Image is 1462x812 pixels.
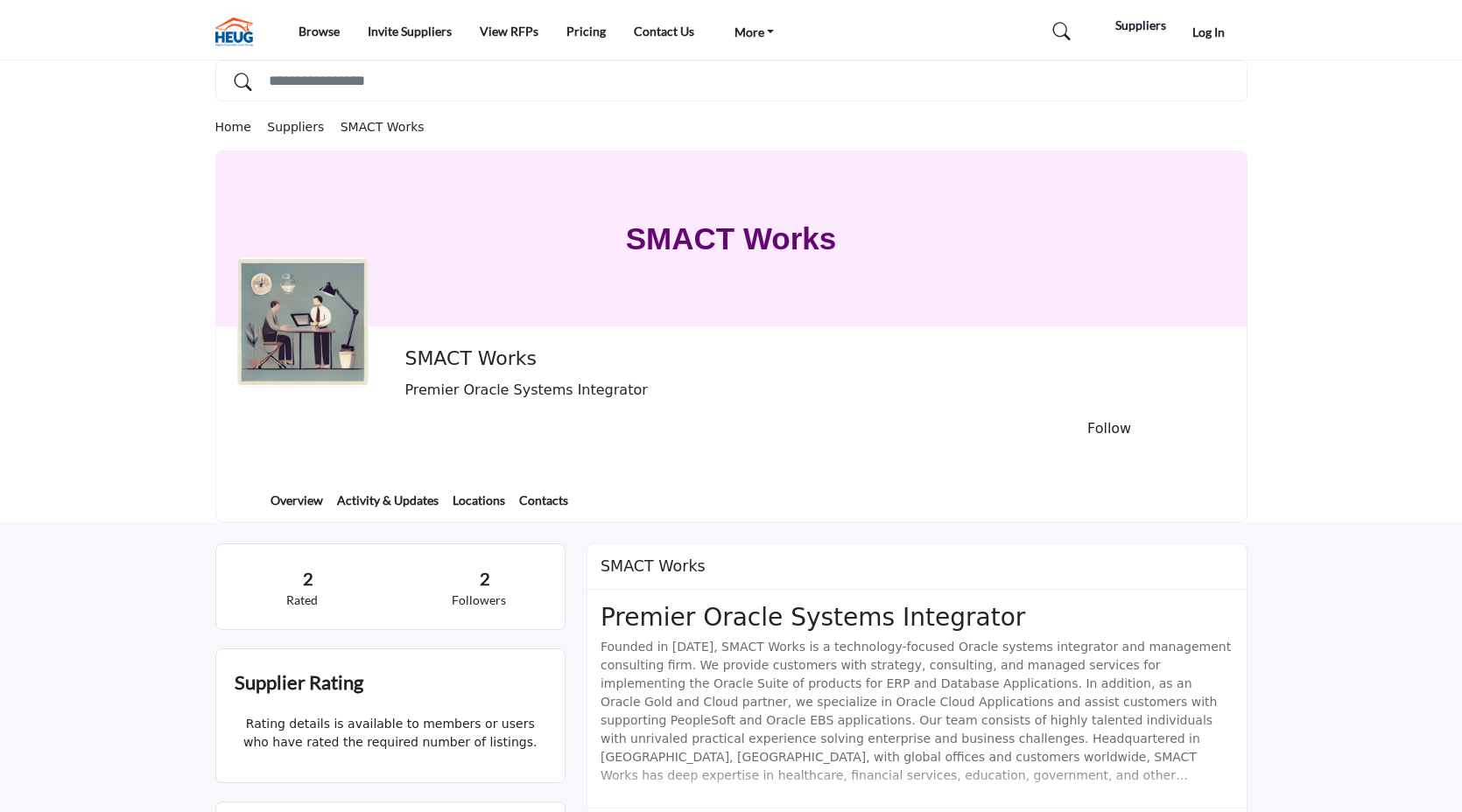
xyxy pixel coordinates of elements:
[1192,24,1225,39] span: Log In
[237,591,367,609] p: Rated
[270,491,324,521] a: Overview
[404,347,886,370] h2: SMACT Works
[404,380,965,401] span: Premier Oracle Systems Integrator
[215,120,268,134] a: Home
[601,557,706,576] h2: SMACT Works
[336,491,439,521] a: Activity & Updates
[1170,17,1248,49] button: Log In
[1023,409,1196,448] button: Follow
[1205,422,1226,436] button: More details
[215,17,262,46] img: site Logo
[215,60,1248,101] input: Search Solutions
[303,565,313,591] span: 2
[1090,15,1166,36] div: Suppliers
[518,491,569,521] a: Contacts
[341,120,425,134] a: SMACT Works
[414,591,544,609] p: Followers
[994,422,1015,436] button: Like
[601,603,1234,633] h2: Premier Oracle Systems Integrator
[235,715,546,752] p: Rating details is available to members or users who have rated the required number of listings.
[480,24,538,38] a: View RFPs
[601,638,1234,785] p: Founded in [DATE], SMACT Works is a technology-focused Oracle systems integrator and management c...
[722,19,787,44] a: More
[626,151,837,326] h1: SMACT Works
[368,24,452,38] a: Invite Suppliers
[1115,17,1166,33] h5: Suppliers
[299,24,340,38] a: Browse
[634,24,694,38] a: Contact Us
[235,668,363,696] h2: Supplier Rating
[1037,17,1081,46] a: Search
[267,120,340,134] a: Suppliers
[480,565,490,591] span: 2
[566,24,606,38] a: Pricing
[452,491,506,521] a: Locations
